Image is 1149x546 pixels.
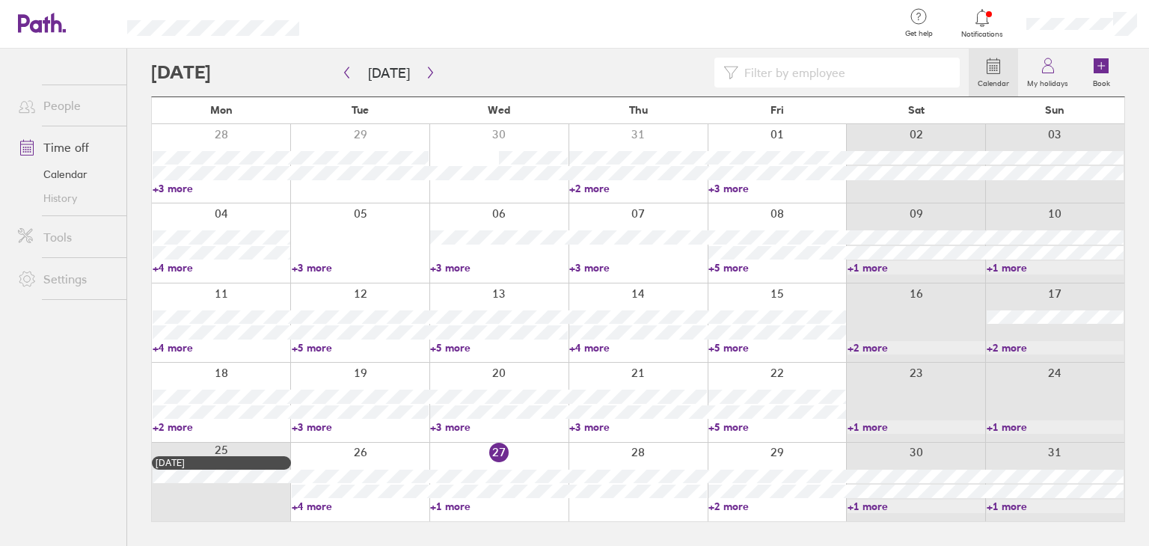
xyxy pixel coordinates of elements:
a: +3 more [153,182,290,195]
span: Notifications [958,30,1007,39]
a: +4 more [153,341,290,355]
a: +2 more [708,500,846,513]
a: People [6,91,126,120]
a: +1 more [987,420,1124,434]
a: +3 more [430,420,568,434]
a: History [6,186,126,210]
div: [DATE] [156,458,287,468]
a: +3 more [569,420,707,434]
a: +1 more [987,500,1124,513]
a: +5 more [430,341,568,355]
a: +1 more [848,500,985,513]
a: Notifications [958,7,1007,39]
a: +3 more [708,182,846,195]
a: +2 more [848,341,985,355]
span: Mon [210,104,233,116]
span: Tue [352,104,369,116]
span: Wed [488,104,510,116]
a: +4 more [569,341,707,355]
a: Calendar [6,162,126,186]
a: +2 more [153,420,290,434]
a: +4 more [153,261,290,274]
a: Calendar [969,49,1018,96]
a: Settings [6,264,126,294]
span: Thu [629,104,648,116]
a: +1 more [848,261,985,274]
a: +1 more [987,261,1124,274]
span: Sun [1045,104,1064,116]
a: My holidays [1018,49,1077,96]
a: +5 more [708,420,846,434]
input: Filter by employee [738,58,951,87]
a: +4 more [292,500,429,513]
a: +5 more [708,261,846,274]
a: +1 more [430,500,568,513]
a: +3 more [430,261,568,274]
label: Calendar [969,75,1018,88]
a: +3 more [292,420,429,434]
a: +5 more [708,341,846,355]
span: Fri [770,104,784,116]
a: Book [1077,49,1125,96]
a: Time off [6,132,126,162]
label: My holidays [1018,75,1077,88]
a: +5 more [292,341,429,355]
a: +2 more [987,341,1124,355]
a: +3 more [569,261,707,274]
span: Get help [895,29,943,38]
span: Sat [908,104,925,116]
button: [DATE] [356,61,422,85]
a: +2 more [569,182,707,195]
label: Book [1084,75,1119,88]
a: +1 more [848,420,985,434]
a: Tools [6,222,126,252]
a: +3 more [292,261,429,274]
